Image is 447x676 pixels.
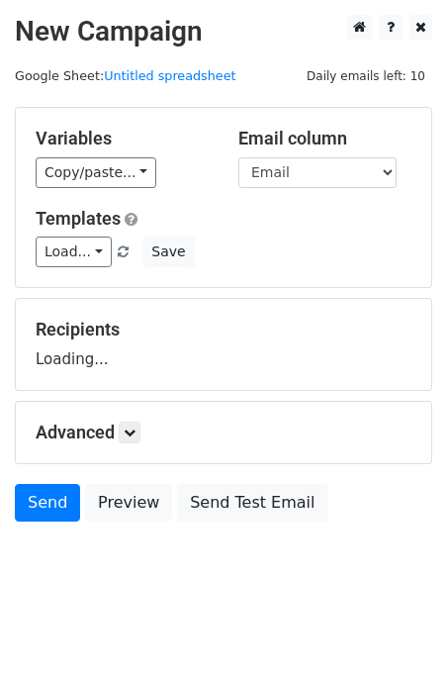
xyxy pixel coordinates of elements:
a: Untitled spreadsheet [104,68,235,83]
h5: Recipients [36,319,411,340]
a: Templates [36,208,121,229]
h5: Email column [238,128,411,149]
a: Send [15,484,80,522]
h2: New Campaign [15,15,432,48]
button: Save [142,237,194,267]
a: Daily emails left: 10 [300,68,432,83]
div: Loading... [36,319,411,370]
a: Preview [85,484,172,522]
a: Load... [36,237,112,267]
span: Daily emails left: 10 [300,65,432,87]
h5: Variables [36,128,209,149]
h5: Advanced [36,422,411,443]
a: Send Test Email [177,484,327,522]
a: Copy/paste... [36,157,156,188]
small: Google Sheet: [15,68,236,83]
